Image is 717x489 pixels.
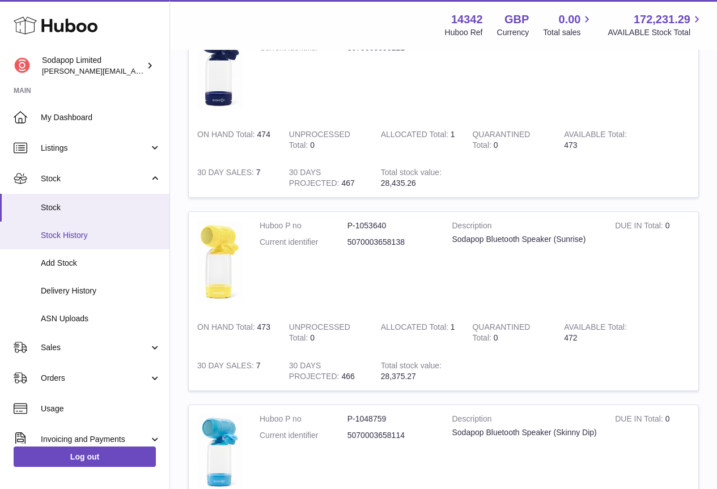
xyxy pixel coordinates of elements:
td: 467 [281,159,372,197]
td: 472 [555,313,647,352]
strong: GBP [504,12,529,27]
a: Log out [14,447,156,467]
strong: AVAILABLE Total [564,322,627,334]
span: Listings [41,143,149,154]
a: 172,231.29 AVAILABLE Stock Total [608,12,703,38]
td: 1 [372,121,464,159]
span: [PERSON_NAME][EMAIL_ADDRESS][DOMAIN_NAME] [42,66,227,75]
span: ASN Uploads [41,313,161,324]
strong: Total stock value [381,361,442,373]
strong: 30 DAY SALES [197,168,256,180]
strong: DUE IN Total [615,221,665,233]
div: Currency [497,27,529,38]
td: 474 [189,121,281,159]
strong: ALLOCATED Total [381,322,451,334]
span: 28,435.26 [381,178,416,188]
span: 28,375.27 [381,372,416,381]
dd: 5070003658114 [347,430,435,441]
span: Total sales [543,27,593,38]
strong: ALLOCATED Total [381,130,451,142]
dd: 5070003658138 [347,237,435,248]
strong: Description [452,414,599,427]
strong: QUARANTINED Total [472,130,530,152]
strong: 14342 [451,12,483,27]
dt: Current identifier [260,430,347,441]
strong: UNPROCESSED Total [289,130,350,152]
div: Sodapop Bluetooth Speaker (Sunrise) [452,234,599,245]
td: 0 [281,313,372,352]
td: 0 [281,121,372,159]
dt: Current identifier [260,237,347,248]
strong: UNPROCESSED Total [289,322,350,345]
td: 473 [189,313,281,352]
strong: 30 DAY SALES [197,361,256,373]
div: Sodapop Limited [42,55,144,76]
span: My Dashboard [41,112,161,123]
a: 0.00 Total sales [543,12,593,38]
span: Stock History [41,230,161,241]
span: Usage [41,403,161,414]
span: Stock [41,173,149,184]
strong: ON HAND Total [197,130,257,142]
span: Invoicing and Payments [41,434,149,445]
dt: Huboo P no [260,220,347,231]
img: product image [197,220,243,302]
div: Huboo Ref [445,27,483,38]
span: 0 [494,333,498,342]
strong: QUARANTINED Total [472,322,530,345]
td: 473 [555,121,647,159]
div: Sodapop Bluetooth Speaker (Skinny Dip) [452,427,599,438]
td: 0 [606,18,698,120]
span: Stock [41,202,161,213]
td: 7 [189,352,281,390]
span: Orders [41,373,149,384]
td: 7 [189,159,281,197]
span: AVAILABLE Stock Total [608,27,703,38]
strong: Total stock value [381,168,442,180]
dd: P-1053640 [347,220,435,231]
span: Delivery History [41,286,161,296]
span: 0 [494,141,498,150]
span: 172,231.29 [634,12,690,27]
strong: 30 DAYS PROJECTED [289,168,342,190]
dt: Huboo P no [260,414,347,424]
strong: DUE IN Total [615,414,665,426]
img: david@sodapop-audio.co.uk [14,57,31,74]
span: Add Stock [41,258,161,269]
strong: AVAILABLE Total [564,130,627,142]
td: 0 [606,212,698,313]
img: product image [197,26,243,109]
strong: 30 DAYS PROJECTED [289,361,342,384]
strong: ON HAND Total [197,322,257,334]
span: 0.00 [559,12,581,27]
dd: P-1048759 [347,414,435,424]
strong: Description [452,220,599,234]
td: 1 [372,313,464,352]
span: Sales [41,342,149,353]
td: 466 [281,352,372,390]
